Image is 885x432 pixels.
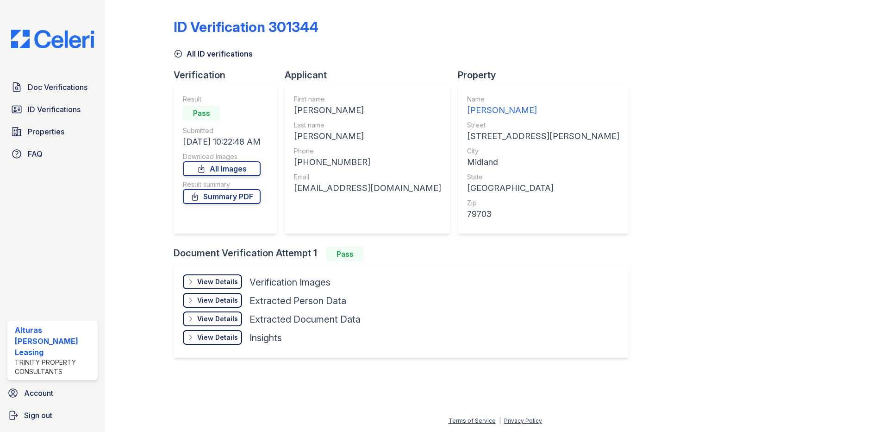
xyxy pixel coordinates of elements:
[467,95,619,104] div: Name
[183,126,261,135] div: Submitted
[197,333,238,342] div: View Details
[183,189,261,204] a: Summary PDF
[249,331,282,344] div: Insights
[467,130,619,143] div: [STREET_ADDRESS][PERSON_NAME]
[183,106,220,121] div: Pass
[174,48,253,59] a: All ID verifications
[467,95,619,117] a: Name [PERSON_NAME]
[15,324,94,358] div: Alturas [PERSON_NAME] Leasing
[294,146,441,156] div: Phone
[467,121,619,130] div: Street
[294,104,441,117] div: [PERSON_NAME]
[197,277,238,286] div: View Details
[449,417,496,424] a: Terms of Service
[294,182,441,195] div: [EMAIL_ADDRESS][DOMAIN_NAME]
[15,358,94,376] div: Trinity Property Consultants
[174,69,285,82] div: Verification
[183,152,261,161] div: Download Images
[4,406,101,425] a: Sign out
[174,247,636,261] div: Document Verification Attempt 1
[294,156,441,169] div: [PHONE_NUMBER]
[183,135,261,148] div: [DATE] 10:22:48 AM
[28,126,64,137] span: Properties
[249,294,346,307] div: Extracted Person Data
[7,122,98,141] a: Properties
[467,146,619,156] div: City
[285,69,458,82] div: Applicant
[197,314,238,324] div: View Details
[28,82,87,93] span: Doc Verifications
[183,95,261,104] div: Result
[183,161,261,176] a: All Images
[467,156,619,169] div: Midland
[4,30,101,48] img: CE_Logo_Blue-a8612792a0a2168367f1c8372b55b34899dd931a85d93a1a3d3e32e68fde9ad4.png
[28,104,81,115] span: ID Verifications
[7,100,98,119] a: ID Verifications
[467,172,619,182] div: State
[499,417,501,424] div: |
[467,182,619,195] div: [GEOGRAPHIC_DATA]
[28,148,43,159] span: FAQ
[294,121,441,130] div: Last name
[504,417,542,424] a: Privacy Policy
[249,276,330,289] div: Verification Images
[458,69,636,82] div: Property
[467,198,619,208] div: Zip
[24,410,52,421] span: Sign out
[183,180,261,189] div: Result summary
[467,104,619,117] div: [PERSON_NAME]
[7,145,98,163] a: FAQ
[326,247,363,261] div: Pass
[7,78,98,96] a: Doc Verifications
[294,172,441,182] div: Email
[294,130,441,143] div: [PERSON_NAME]
[174,19,318,35] div: ID Verification 301344
[197,296,238,305] div: View Details
[24,388,53,399] span: Account
[4,384,101,402] a: Account
[249,313,361,326] div: Extracted Document Data
[294,95,441,104] div: First name
[467,208,619,221] div: 79703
